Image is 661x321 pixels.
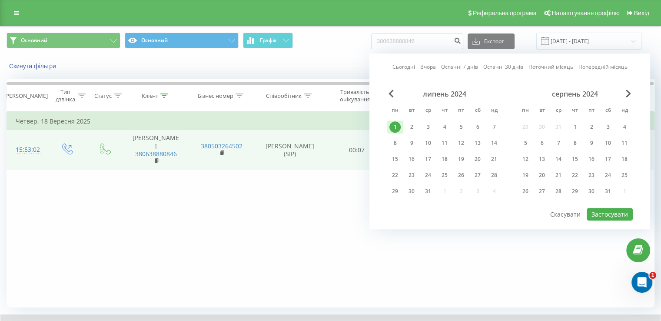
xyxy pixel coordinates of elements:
div: 26 [520,186,531,197]
div: 6 [472,121,483,133]
div: пт 5 лип 2024 р. [453,120,469,134]
a: Останні 30 днів [483,63,523,71]
button: Застосувати [587,208,633,221]
div: 15 [389,154,401,165]
div: пн 8 лип 2024 р. [387,137,403,150]
div: 5 [520,137,531,149]
div: 7 [553,137,564,149]
span: Реферальна програма [473,10,537,17]
div: вт 16 лип 2024 р. [403,153,420,166]
div: ср 10 лип 2024 р. [420,137,436,150]
div: пн 22 лип 2024 р. [387,169,403,182]
a: Сьогодні [392,63,415,71]
div: 20 [536,170,548,181]
div: чт 22 серп 2024 р. [567,169,583,182]
div: [PERSON_NAME] [4,92,48,100]
div: 29 [389,186,401,197]
div: сб 31 серп 2024 р. [600,185,616,198]
span: Графік [260,37,277,43]
div: ср 31 лип 2024 р. [420,185,436,198]
abbr: середа [552,104,565,117]
div: 12 [520,154,531,165]
abbr: п’ятниця [585,104,598,117]
div: 11 [619,137,630,149]
div: вт 13 серп 2024 р. [534,153,550,166]
div: 4 [439,121,450,133]
div: 21 [553,170,564,181]
div: 31 [602,186,614,197]
div: вт 6 серп 2024 р. [534,137,550,150]
button: Скинути фільтри [7,62,60,70]
div: сб 17 серп 2024 р. [600,153,616,166]
div: нд 7 лип 2024 р. [486,120,502,134]
abbr: неділя [618,104,631,117]
div: 15:53:02 [16,141,39,158]
div: сб 3 серп 2024 р. [600,120,616,134]
div: 28 [553,186,564,197]
div: 29 [569,186,581,197]
div: Тип дзвінка [55,88,75,103]
div: 8 [389,137,401,149]
div: ср 14 серп 2024 р. [550,153,567,166]
div: 22 [389,170,401,181]
span: 1 [649,272,656,279]
div: 15 [569,154,581,165]
div: 10 [602,137,614,149]
div: ср 3 лип 2024 р. [420,120,436,134]
abbr: неділя [488,104,501,117]
div: 12 [455,137,467,149]
div: 25 [619,170,630,181]
div: 18 [619,154,630,165]
div: 19 [520,170,531,181]
div: пн 1 лип 2024 р. [387,120,403,134]
div: 25 [439,170,450,181]
div: 27 [472,170,483,181]
div: Клієнт [142,92,158,100]
div: вт 2 лип 2024 р. [403,120,420,134]
div: нд 28 лип 2024 р. [486,169,502,182]
div: пт 19 лип 2024 р. [453,153,469,166]
div: сб 10 серп 2024 р. [600,137,616,150]
div: нд 25 серп 2024 р. [616,169,633,182]
button: Основний [7,33,120,48]
div: 14 [488,137,500,149]
div: 22 [569,170,581,181]
div: Співробітник [266,92,302,100]
a: 380503264502 [201,142,242,150]
span: Previous Month [389,90,394,97]
abbr: вівторок [405,104,418,117]
div: 2 [586,121,597,133]
td: [PERSON_NAME] (SIP) [255,130,326,170]
div: пт 9 серп 2024 р. [583,137,600,150]
div: 4 [619,121,630,133]
div: нд 14 лип 2024 р. [486,137,502,150]
button: Скасувати [545,208,585,221]
div: 9 [406,137,417,149]
a: Останні 7 днів [441,63,478,71]
div: 3 [602,121,614,133]
div: 18 [439,154,450,165]
div: 17 [602,154,614,165]
div: пн 19 серп 2024 р. [517,169,534,182]
div: 1 [389,121,401,133]
div: пн 26 серп 2024 р. [517,185,534,198]
div: сб 24 серп 2024 р. [600,169,616,182]
div: 20 [472,154,483,165]
div: чт 18 лип 2024 р. [436,153,453,166]
div: Статус [94,92,112,100]
div: ср 24 лип 2024 р. [420,169,436,182]
td: Четвер, 18 Вересня 2025 [7,113,654,130]
div: сб 27 лип 2024 р. [469,169,486,182]
div: пт 12 лип 2024 р. [453,137,469,150]
div: пт 23 серп 2024 р. [583,169,600,182]
div: 26 [455,170,467,181]
div: серпень 2024 [517,90,633,98]
span: Next Month [626,90,631,97]
div: чт 11 лип 2024 р. [436,137,453,150]
a: Попередній місяць [578,63,628,71]
span: Вихід [634,10,649,17]
abbr: четвер [568,104,581,117]
div: 8 [569,137,581,149]
div: 17 [422,154,434,165]
button: Графік [243,33,293,48]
